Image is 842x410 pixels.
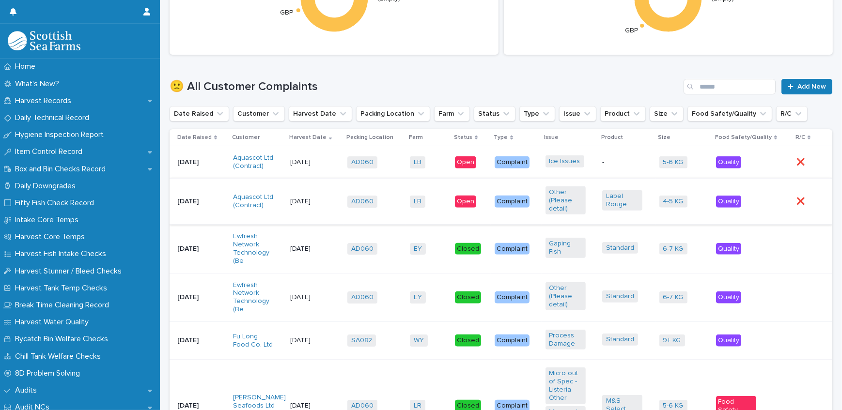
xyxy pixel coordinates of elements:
[11,130,111,139] p: Hygiene Inspection Report
[233,154,273,170] a: Aquascot Ltd (Contract)
[796,196,807,206] p: ❌
[414,293,422,302] a: EY
[781,79,832,94] a: Add New
[11,369,88,378] p: 8D Problem Solving
[170,80,680,94] h1: 🙁 All Customer Complaints
[232,132,260,143] p: Customer
[776,106,808,121] button: R/C
[549,369,582,402] a: Micro out of Spec - Listeria Other
[11,96,79,106] p: Harvest Records
[290,158,330,167] p: [DATE]
[290,245,330,253] p: [DATE]
[290,197,330,206] p: [DATE]
[177,158,218,167] p: [DATE]
[600,106,646,121] button: Product
[11,165,113,174] p: Box and Bin Checks Record
[663,158,684,167] a: 5-6 KG
[177,293,218,302] p: [DATE]
[796,156,807,167] p: ❌
[351,197,374,206] a: AD060
[434,106,470,121] button: Farm
[170,273,832,321] tr: [DATE]Ewfresh Network Technology (Be [DATE]AD060 EY ClosedComplaintOther (Please detail) Standard...
[602,158,642,167] p: -
[11,249,114,258] p: Harvest Fish Intake Checks
[716,334,741,347] div: Quality
[455,291,481,304] div: Closed
[11,301,117,310] p: Break Time Cleaning Record
[455,243,481,255] div: Closed
[280,9,293,16] text: GBP
[11,62,43,71] p: Home
[409,132,423,143] p: Farm
[797,83,826,90] span: Add New
[233,193,273,210] a: Aquascot Ltd (Contract)
[663,293,684,302] a: 6-7 KG
[414,197,421,206] a: LB
[233,232,273,265] a: Ewfresh Network Technology (Be
[559,106,596,121] button: Issue
[351,158,374,167] a: AD060
[606,192,639,209] a: Label Rouge
[549,284,582,308] a: Other (Please detail)
[658,132,671,143] p: Size
[11,182,83,191] p: Daily Downgrades
[8,31,80,50] img: mMrefqRFQpe26GRNOUkG
[549,188,582,213] a: Other (Please detail)
[11,215,86,225] p: Intake Core Temps
[289,132,327,143] p: Harvest Date
[290,402,330,410] p: [DATE]
[606,335,634,344] a: Standard
[601,132,623,143] p: Product
[455,196,476,208] div: Open
[414,158,421,167] a: LB
[549,240,582,256] a: Gaping Fish
[170,321,832,360] tr: [DATE]Fu Long Food Co. Ltd [DATE]SA082 WY ClosedComplaintProcess Damage Standard 9+ KG Quality
[11,232,93,242] p: Harvest Core Temps
[11,284,115,293] p: Harvest Tank Temp Checks
[519,106,555,121] button: Type
[454,132,472,143] p: Status
[177,402,218,410] p: [DATE]
[716,196,741,208] div: Quality
[414,402,421,410] a: LR
[289,106,352,121] button: Harvest Date
[290,336,330,345] p: [DATE]
[684,79,776,94] input: Search
[177,245,218,253] p: [DATE]
[11,198,102,208] p: Fifty Fish Check Record
[11,318,96,327] p: Harvest Water Quality
[606,244,634,252] a: Standard
[663,197,684,206] a: 4-5 KG
[795,132,805,143] p: R/C
[11,79,67,89] p: What's New?
[495,291,530,304] div: Complaint
[716,243,741,255] div: Quality
[233,281,273,314] a: Ewfresh Network Technology (Be
[11,352,109,361] p: Chill Tank Welfare Checks
[11,147,90,156] p: Item Control Record
[549,157,580,166] a: Ice Issues
[11,113,97,122] p: Daily Technical Record
[716,291,741,304] div: Quality
[414,245,422,253] a: EY
[351,402,374,410] a: AD060
[177,197,218,206] p: [DATE]
[650,106,684,121] button: Size
[351,293,374,302] a: AD060
[170,225,832,273] tr: [DATE]Ewfresh Network Technology (Be [DATE]AD060 EY ClosedComplaintGaping Fish Standard 6-7 KG Qu...
[495,243,530,255] div: Complaint
[11,334,116,344] p: Bycatch Bin Welfare Checks
[495,334,530,347] div: Complaint
[11,267,129,276] p: Harvest Stunner / Bleed Checks
[11,386,45,395] p: Audits
[170,106,229,121] button: Date Raised
[356,106,430,121] button: Packing Location
[233,333,273,349] a: Fu Long Food Co. Ltd
[663,245,684,253] a: 6-7 KG
[495,156,530,168] div: Complaint
[494,132,508,143] p: Type
[606,292,634,301] a: Standard
[545,132,559,143] p: Issue
[290,293,330,302] p: [DATE]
